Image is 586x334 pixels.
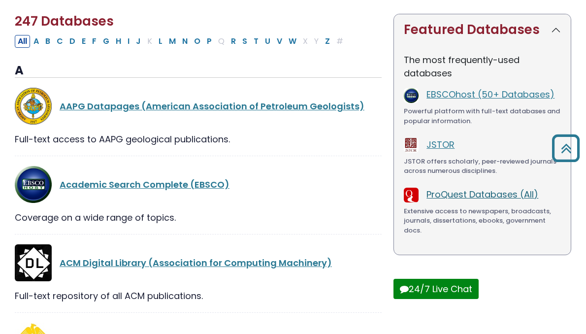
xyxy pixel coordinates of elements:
[60,178,229,191] a: Academic Search Complete (EBSCO)
[133,35,144,48] button: Filter Results J
[54,35,66,48] button: Filter Results C
[426,138,455,151] a: JSTOR
[31,35,42,48] button: Filter Results A
[426,88,554,100] a: EBSCOhost (50+ Databases)
[404,53,561,80] p: The most frequently-used databases
[66,35,78,48] button: Filter Results D
[15,211,382,224] div: Coverage on a wide range of topics.
[60,100,364,112] a: AAPG Datapages (American Association of Petroleum Geologists)
[239,35,250,48] button: Filter Results S
[100,35,112,48] button: Filter Results G
[262,35,273,48] button: Filter Results U
[166,35,179,48] button: Filter Results M
[15,133,382,146] div: Full-text access to AAPG geological publications.
[404,106,561,126] div: Powerful platform with full-text databases and popular information.
[191,35,203,48] button: Filter Results O
[89,35,99,48] button: Filter Results F
[228,35,239,48] button: Filter Results R
[113,35,124,48] button: Filter Results H
[42,35,53,48] button: Filter Results B
[156,35,165,48] button: Filter Results L
[393,279,479,299] button: 24/7 Live Chat
[404,157,561,176] div: JSTOR offers scholarly, peer-reviewed journals across numerous disciplines.
[15,64,382,78] h3: A
[426,188,538,200] a: ProQuest Databases (All)
[125,35,132,48] button: Filter Results I
[15,12,114,30] span: 247 Databases
[322,35,333,48] button: Filter Results Z
[15,34,347,47] div: Alpha-list to filter by first letter of database name
[548,139,584,157] a: Back to Top
[251,35,261,48] button: Filter Results T
[204,35,215,48] button: Filter Results P
[179,35,191,48] button: Filter Results N
[15,289,382,302] div: Full-text repository of all ACM publications.
[60,257,332,269] a: ACM Digital Library (Association for Computing Machinery)
[404,206,561,235] div: Extensive access to newspapers, broadcasts, journals, dissertations, ebooks, government docs.
[79,35,89,48] button: Filter Results E
[286,35,299,48] button: Filter Results W
[15,35,30,48] button: All
[274,35,285,48] button: Filter Results V
[394,14,571,45] button: Featured Databases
